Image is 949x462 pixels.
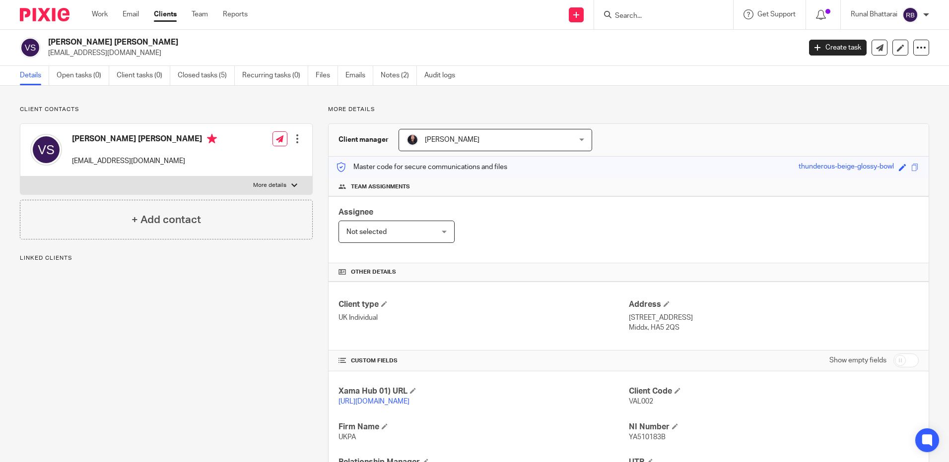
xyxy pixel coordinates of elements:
p: Linked clients [20,254,313,262]
p: [EMAIL_ADDRESS][DOMAIN_NAME] [72,156,217,166]
a: Clients [154,9,177,19]
h4: Client type [339,299,628,310]
h4: Xama Hub 01) URL [339,386,628,397]
i: Primary [207,134,217,144]
a: Closed tasks (5) [178,66,235,85]
img: svg%3E [20,37,41,58]
h2: [PERSON_NAME] [PERSON_NAME] [48,37,645,48]
a: Open tasks (0) [57,66,109,85]
p: Client contacts [20,106,313,114]
span: Get Support [757,11,796,18]
img: svg%3E [30,134,62,166]
div: thunderous-beige-glossy-bowl [799,162,894,173]
a: Create task [809,40,867,56]
p: [EMAIL_ADDRESS][DOMAIN_NAME] [48,48,794,58]
p: [STREET_ADDRESS] [629,313,919,323]
a: Team [192,9,208,19]
h4: [PERSON_NAME] [PERSON_NAME] [72,134,217,146]
a: Audit logs [424,66,463,85]
span: Other details [351,268,396,276]
span: Not selected [346,229,387,235]
a: [URL][DOMAIN_NAME] [339,398,409,405]
img: svg%3E [902,7,918,23]
a: Work [92,9,108,19]
p: More details [328,106,929,114]
h4: Address [629,299,919,310]
input: Search [614,12,703,21]
p: UK Individual [339,313,628,323]
a: Files [316,66,338,85]
p: Runal Bhattarai [851,9,897,19]
h4: NI Number [629,422,919,432]
a: Reports [223,9,248,19]
a: Emails [345,66,373,85]
h3: Client manager [339,135,389,145]
a: Email [123,9,139,19]
label: Show empty fields [829,355,886,365]
a: Client tasks (0) [117,66,170,85]
span: [PERSON_NAME] [425,136,479,143]
h4: Client Code [629,386,919,397]
span: Team assignments [351,183,410,191]
img: MicrosoftTeams-image.jfif [407,134,418,146]
a: Recurring tasks (0) [242,66,308,85]
p: Middx, HA5 2QS [629,323,919,333]
span: YA510183B [629,434,666,441]
p: Master code for secure communications and files [336,162,507,172]
a: Details [20,66,49,85]
a: Notes (2) [381,66,417,85]
span: VAL002 [629,398,653,405]
p: More details [253,181,286,189]
h4: CUSTOM FIELDS [339,357,628,365]
h4: + Add contact [132,212,201,228]
h4: Firm Name [339,422,628,432]
span: Assignee [339,208,373,216]
span: UKPA [339,434,356,441]
img: Pixie [20,8,69,21]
